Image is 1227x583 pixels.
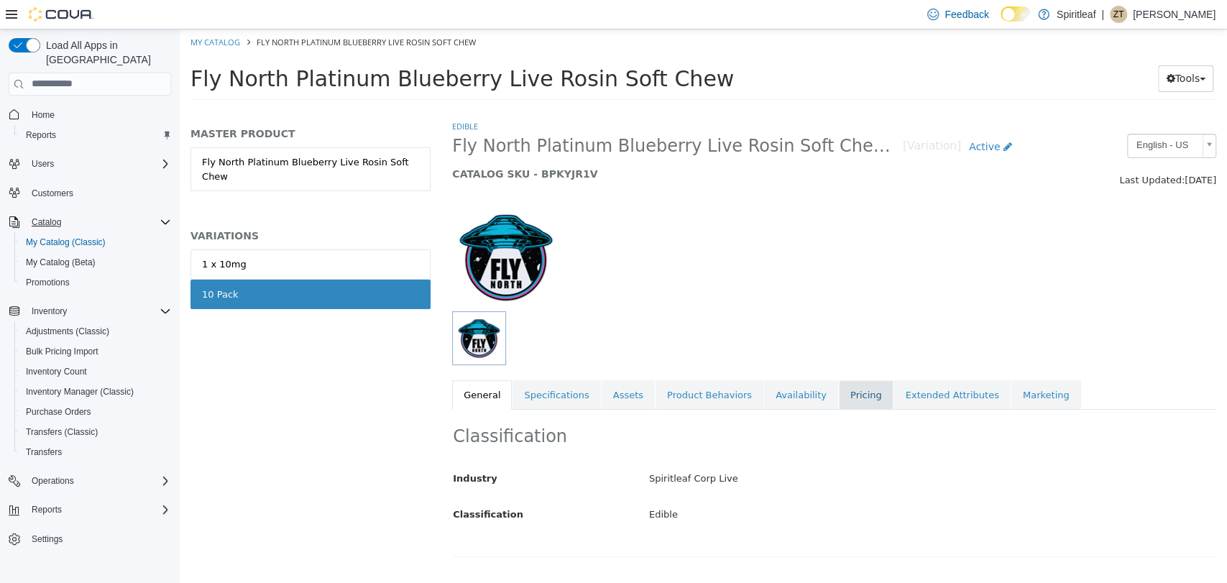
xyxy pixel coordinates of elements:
[29,7,93,22] img: Cova
[11,98,251,111] h5: MASTER PRODUCT
[14,362,177,382] button: Inventory Count
[32,188,73,199] span: Customers
[584,351,658,381] a: Availability
[26,472,171,490] span: Operations
[3,301,177,321] button: Inventory
[14,341,177,362] button: Bulk Pricing Import
[26,501,171,518] span: Reports
[3,212,177,232] button: Catalog
[459,473,1047,498] div: Edible
[26,426,98,438] span: Transfers (Classic)
[32,475,74,487] span: Operations
[939,145,1005,156] span: Last Updated:
[14,402,177,422] button: Purchase Orders
[20,254,101,271] a: My Catalog (Beta)
[3,471,177,491] button: Operations
[26,155,60,173] button: Users
[20,234,111,251] a: My Catalog (Classic)
[26,214,171,231] span: Catalog
[26,185,79,202] a: Customers
[26,214,67,231] button: Catalog
[40,38,171,67] span: Load All Apps in [GEOGRAPHIC_DATA]
[20,403,171,421] span: Purchase Orders
[26,106,60,124] a: Home
[272,91,298,102] a: Edible
[26,326,109,337] span: Adjustments (Classic)
[14,252,177,272] button: My Catalog (Beta)
[714,351,831,381] a: Extended Attributes
[11,118,251,162] a: Fly North Platinum Blueberry Live Rosin Soft Chew
[11,200,251,213] h5: VARIATIONS
[20,127,171,144] span: Reports
[20,444,171,461] span: Transfers
[14,232,177,252] button: My Catalog (Classic)
[14,272,177,293] button: Promotions
[26,155,171,173] span: Users
[273,444,318,454] span: Industry
[20,274,75,291] a: Promotions
[20,423,104,441] a: Transfers (Classic)
[32,306,67,317] span: Inventory
[26,386,134,398] span: Inventory Manager (Classic)
[26,472,80,490] button: Operations
[11,7,60,18] a: My Catalog
[20,444,68,461] a: Transfers
[14,321,177,341] button: Adjustments (Classic)
[948,105,1017,127] span: English - US
[3,104,177,125] button: Home
[14,422,177,442] button: Transfers (Classic)
[20,343,171,360] span: Bulk Pricing Import
[1133,6,1215,23] p: [PERSON_NAME]
[1005,145,1037,156] span: [DATE]
[3,154,177,174] button: Users
[20,423,171,441] span: Transfers (Classic)
[20,403,97,421] a: Purchase Orders
[22,228,67,242] div: 1 x 10mg
[272,138,840,151] h5: CATALOG SKU - BPKYJR1V
[273,396,1036,418] h2: Classification
[1001,6,1031,22] input: Dark Mode
[26,303,73,320] button: Inventory
[32,109,55,121] span: Home
[22,258,59,272] div: 10 Pack
[1057,6,1095,23] p: Spiritleaf
[20,363,171,380] span: Inventory Count
[32,216,61,228] span: Catalog
[26,106,171,124] span: Home
[20,254,171,271] span: My Catalog (Beta)
[20,383,139,400] a: Inventory Manager (Classic)
[272,351,332,381] a: General
[3,183,177,203] button: Customers
[32,533,63,545] span: Settings
[832,351,901,381] a: Marketing
[20,127,62,144] a: Reports
[26,277,70,288] span: Promotions
[333,351,421,381] a: Specifications
[20,343,104,360] a: Bulk Pricing Import
[20,234,171,251] span: My Catalog (Classic)
[26,530,171,548] span: Settings
[32,158,54,170] span: Users
[26,446,62,458] span: Transfers
[789,111,820,123] span: Active
[14,125,177,145] button: Reports
[659,351,714,381] a: Pricing
[1113,6,1124,23] span: ZT
[20,323,171,340] span: Adjustments (Classic)
[20,323,115,340] a: Adjustments (Classic)
[26,129,56,141] span: Reports
[26,531,68,548] a: Settings
[11,37,554,62] span: Fly North Platinum Blueberry Live Rosin Soft Chew
[20,363,93,380] a: Inventory Count
[3,500,177,520] button: Reports
[26,237,106,248] span: My Catalog (Classic)
[945,7,988,22] span: Feedback
[272,174,380,282] img: 150
[723,111,781,123] small: [Variation]
[26,303,171,320] span: Inventory
[272,106,722,128] span: Fly North Platinum Blueberry Live Rosin Soft Chew - 10 Pack
[26,406,91,418] span: Purchase Orders
[14,382,177,402] button: Inventory Manager (Classic)
[1110,6,1127,23] div: Zach T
